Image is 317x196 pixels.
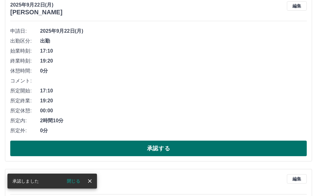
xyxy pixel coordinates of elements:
[85,176,94,186] button: close
[10,97,40,105] span: 所定終業:
[10,37,40,45] span: 出勤区分:
[10,77,40,85] span: コメント:
[40,47,307,55] span: 17:10
[12,175,39,187] div: 承認しました
[10,57,40,65] span: 終業時刻:
[10,117,40,124] span: 所定内:
[10,27,40,35] span: 申請日:
[10,67,40,75] span: 休憩時間:
[10,107,40,114] span: 所定休憩:
[62,176,85,186] button: 閉じる
[40,107,307,114] span: 00:00
[287,1,307,11] button: 編集
[10,1,62,9] p: 2025年9月22日(月)
[10,9,62,16] h3: [PERSON_NAME]
[287,174,307,184] button: 編集
[10,47,40,55] span: 始業時刻:
[40,127,307,134] span: 0分
[40,37,307,45] span: 出勤
[40,57,307,65] span: 19:20
[40,97,307,105] span: 19:20
[10,87,40,95] span: 所定開始:
[10,141,307,156] button: 承認する
[10,127,40,134] span: 所定外:
[40,27,307,35] span: 2025年9月22日(月)
[40,117,307,124] span: 2時間10分
[40,87,307,95] span: 17:10
[40,67,307,75] span: 0分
